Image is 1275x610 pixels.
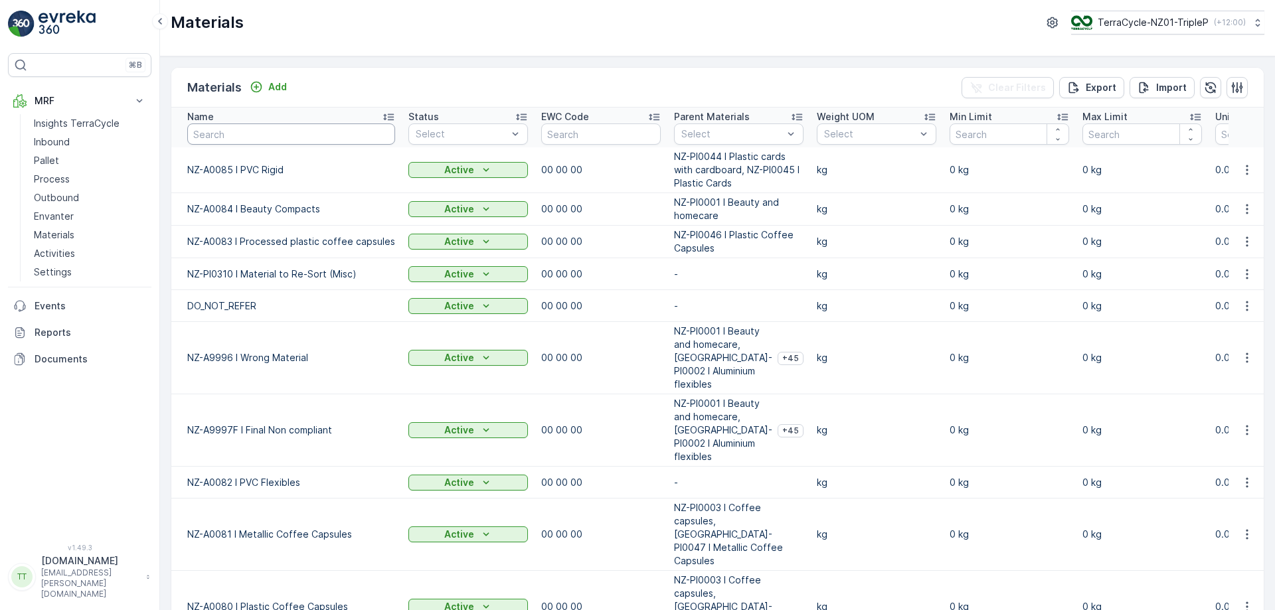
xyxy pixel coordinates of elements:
[35,326,146,339] p: Reports
[34,117,120,130] p: Insights TerraCycle
[408,266,528,282] button: Active
[950,123,1069,145] input: Search
[1156,81,1187,94] p: Import
[34,247,75,260] p: Activities
[674,325,772,391] p: NZ-PI0001 I Beauty and homecare, [GEOGRAPHIC_DATA]-PI0002 I Aluminium flexibles
[34,154,59,167] p: Pallet
[950,476,1069,489] p: 0 kg
[408,526,528,542] button: Active
[29,244,151,263] a: Activities
[950,351,1069,364] p: 0 kg
[541,110,589,123] p: EWC Code
[810,147,943,193] td: kg
[674,501,804,568] p: NZ-PI0003 I Coffee capsules, [GEOGRAPHIC_DATA]-PI0047 I Metallic Coffee Capsules
[1215,203,1254,214] span: 0.00₺/kg
[171,258,402,290] td: NZ-PI0310 I Material to Re-Sort (Misc)
[29,170,151,189] a: Process
[1071,11,1264,35] button: TerraCycle-NZ01-TripleP(+12:00)
[244,79,292,95] button: Add
[408,201,528,217] button: Active
[1082,528,1202,541] p: 0 kg
[39,11,96,37] img: logo_light-DOdMpM7g.png
[187,78,242,97] p: Materials
[8,544,151,552] span: v 1.49.3
[674,110,750,123] p: Parent Materials
[187,123,395,145] input: Search
[674,267,804,281] p: -
[171,12,244,33] p: Materials
[1071,15,1092,30] img: TC_7kpGtVS.png
[824,127,916,141] p: Select
[29,189,151,207] a: Outbound
[29,151,151,170] a: Pallet
[810,394,943,467] td: kg
[408,110,439,123] p: Status
[444,163,474,177] p: Active
[171,467,402,498] td: NZ-A0082 I PVC Flexibles
[29,114,151,133] a: Insights TerraCycle
[674,299,804,313] p: -
[34,228,74,242] p: Materials
[950,202,1069,216] p: 0 kg
[950,528,1069,541] p: 0 kg
[1215,110,1260,123] p: Unit Price
[1098,16,1209,29] p: TerraCycle-NZ01-TripleP
[1086,81,1116,94] p: Export
[408,162,528,178] button: Active
[34,135,70,149] p: Inbound
[171,147,402,193] td: NZ-A0085 I PVC Rigid
[1082,476,1202,489] p: 0 kg
[41,568,139,599] p: [EMAIL_ADDRESS][PERSON_NAME][DOMAIN_NAME]
[11,566,33,587] div: TT
[171,290,402,322] td: DO_NOT_REFER
[1082,351,1202,364] p: 0 kg
[1082,110,1128,123] p: Max Limit
[8,346,151,372] a: Documents
[408,475,528,491] button: Active
[29,207,151,226] a: Envanter
[810,498,943,571] td: kg
[444,267,474,281] p: Active
[810,258,943,290] td: kg
[444,299,474,313] p: Active
[950,267,1069,281] p: 0 kg
[535,147,667,193] td: 00 00 00
[1082,123,1202,145] input: Search
[535,498,667,571] td: 00 00 00
[8,11,35,37] img: logo
[950,235,1069,248] p: 0 kg
[34,266,72,279] p: Settings
[535,290,667,322] td: 00 00 00
[444,423,474,437] p: Active
[35,94,125,108] p: MRF
[171,193,402,226] td: NZ-A0084 I Beauty Compacts
[810,290,943,322] td: kg
[408,298,528,314] button: Active
[444,476,474,489] p: Active
[674,150,804,190] p: NZ-PI0044 I Plastic cards with cardboard, NZ-PI0045 I Plastic Cards
[1215,236,1254,247] span: 0.00₺/kg
[535,258,667,290] td: 00 00 00
[1082,267,1202,281] p: 0 kg
[1215,300,1254,311] span: 0.00₺/kg
[444,202,474,216] p: Active
[810,226,943,258] td: kg
[34,210,74,223] p: Envanter
[129,60,142,70] p: ⌘B
[29,226,151,244] a: Materials
[187,110,214,123] p: Name
[8,319,151,346] a: Reports
[1215,477,1254,488] span: 0.00₺/kg
[810,322,943,394] td: kg
[988,81,1046,94] p: Clear Filters
[444,351,474,364] p: Active
[34,191,79,204] p: Outbound
[1082,202,1202,216] p: 0 kg
[35,352,146,366] p: Documents
[408,422,528,438] button: Active
[950,423,1069,437] p: 0 kg
[171,394,402,467] td: NZ-A9997F I Final Non compliant
[1214,17,1246,28] p: ( +12:00 )
[535,394,667,467] td: 00 00 00
[535,322,667,394] td: 00 00 00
